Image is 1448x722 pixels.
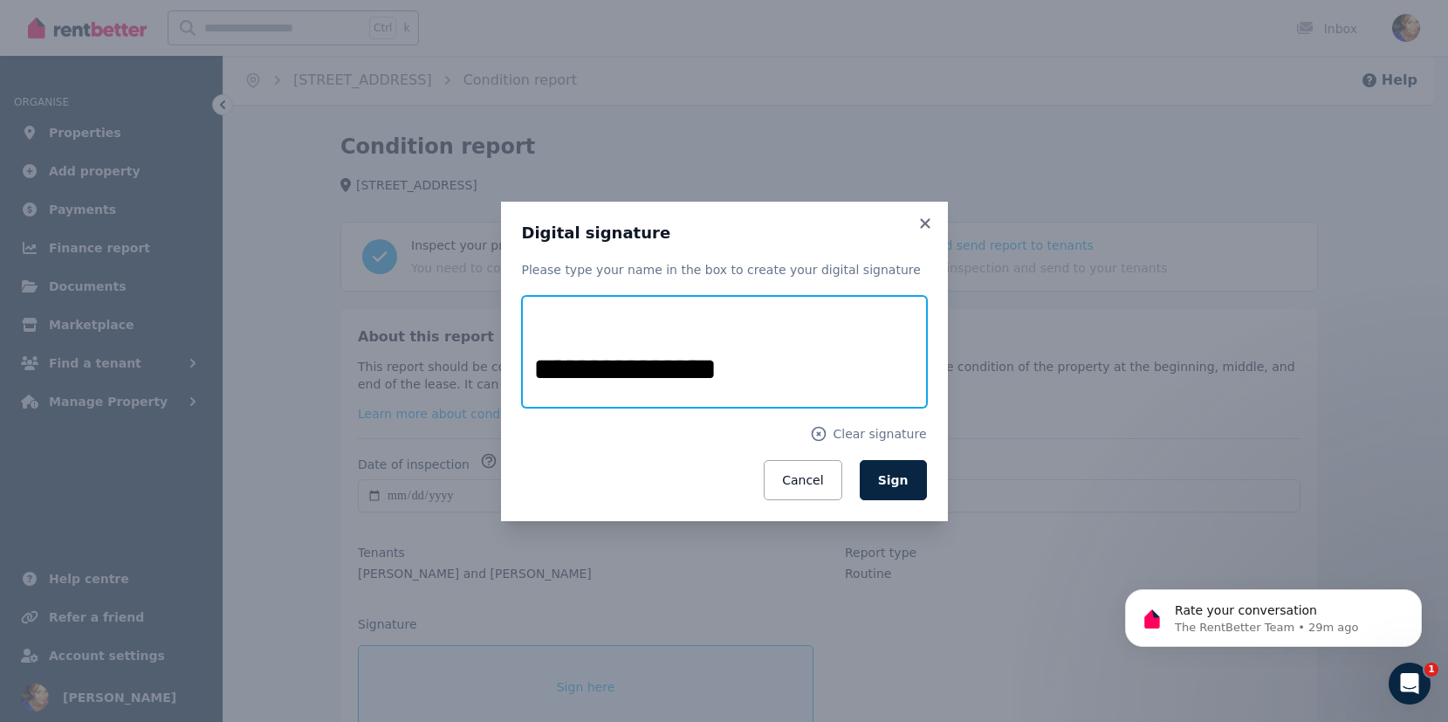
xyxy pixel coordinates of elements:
[1389,663,1431,705] iframe: Intercom live chat
[1099,553,1448,675] iframe: Intercom notifications message
[522,261,927,278] p: Please type your name in the box to create your digital signature
[764,460,841,500] button: Cancel
[833,425,926,443] span: Clear signature
[1424,663,1438,677] span: 1
[878,473,909,487] span: Sign
[860,460,927,500] button: Sign
[522,223,927,244] h3: Digital signature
